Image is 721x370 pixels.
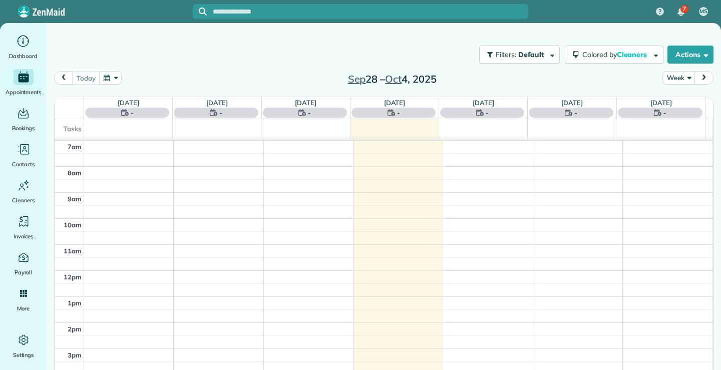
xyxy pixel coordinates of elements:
[17,303,30,313] span: More
[385,73,402,85] span: Oct
[295,99,316,107] a: [DATE]
[12,195,35,205] span: Cleaners
[9,51,38,61] span: Dashboard
[565,46,663,64] button: Colored byCleaners
[118,99,139,107] a: [DATE]
[4,213,43,241] a: Invoices
[4,332,43,360] a: Settings
[54,71,73,85] button: prev
[518,50,545,59] span: Default
[4,249,43,277] a: Payroll
[617,50,649,59] span: Cleaners
[384,99,406,107] a: [DATE]
[219,108,222,118] span: -
[662,71,695,85] button: Week
[574,108,577,118] span: -
[131,108,134,118] span: -
[206,99,228,107] a: [DATE]
[667,46,713,64] button: Actions
[12,123,35,133] span: Bookings
[68,143,82,151] span: 7am
[68,299,82,307] span: 1pm
[14,231,34,241] span: Invoices
[474,46,560,64] a: Filters: Default
[199,8,207,16] svg: Focus search
[68,325,82,333] span: 2pm
[582,50,650,59] span: Colored by
[64,125,82,133] span: Tasks
[64,247,82,255] span: 11am
[4,141,43,169] a: Contacts
[4,69,43,97] a: Appointments
[68,169,82,177] span: 8am
[6,87,42,97] span: Appointments
[68,351,82,359] span: 3pm
[4,33,43,61] a: Dashboard
[193,8,207,16] button: Focus search
[699,8,707,16] span: MS
[308,108,311,118] span: -
[397,108,400,118] span: -
[15,267,33,277] span: Payroll
[4,105,43,133] a: Bookings
[72,71,100,85] button: today
[670,1,691,23] div: 7 unread notifications
[682,5,686,13] span: 7
[496,50,517,59] span: Filters:
[473,99,494,107] a: [DATE]
[64,273,82,281] span: 12pm
[561,99,583,107] a: [DATE]
[663,108,666,118] span: -
[64,221,82,229] span: 10am
[329,74,455,85] h2: 28 – 4, 2025
[13,350,34,360] span: Settings
[4,177,43,205] a: Cleaners
[68,195,82,203] span: 9am
[486,108,489,118] span: -
[12,159,35,169] span: Contacts
[650,99,672,107] a: [DATE]
[479,46,560,64] button: Filters: Default
[694,71,713,85] button: next
[348,73,366,85] span: Sep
